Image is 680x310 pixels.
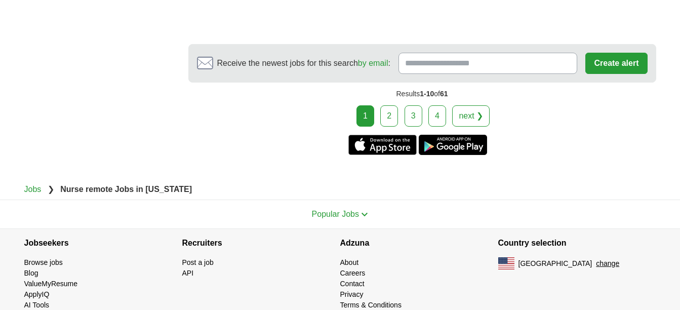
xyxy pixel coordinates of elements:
div: Results of [188,83,656,105]
a: ApplyIQ [24,290,50,298]
img: US flag [498,257,514,269]
span: 61 [440,90,448,98]
span: ❯ [48,185,54,193]
h4: Country selection [498,229,656,257]
a: 4 [428,105,446,127]
a: AI Tools [24,301,50,309]
a: Contact [340,280,365,288]
button: change [596,258,619,269]
a: Terms & Conditions [340,301,402,309]
a: Jobs [24,185,42,193]
a: ValueMyResume [24,280,78,288]
img: toggle icon [361,212,368,217]
a: Get the iPhone app [348,135,417,155]
div: 1 [356,105,374,127]
button: Create alert [585,53,647,74]
a: Get the Android app [419,135,487,155]
a: Careers [340,269,366,277]
a: Post a job [182,258,214,266]
a: Privacy [340,290,364,298]
a: Browse jobs [24,258,63,266]
a: 2 [380,105,398,127]
span: Popular Jobs [312,210,359,218]
a: by email [358,59,388,67]
a: API [182,269,194,277]
a: 3 [405,105,422,127]
span: 1-10 [420,90,434,98]
a: Blog [24,269,38,277]
span: Receive the newest jobs for this search : [217,57,390,69]
a: About [340,258,359,266]
strong: Nurse remote Jobs in [US_STATE] [60,185,192,193]
a: next ❯ [452,105,490,127]
span: [GEOGRAPHIC_DATA] [518,258,592,269]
